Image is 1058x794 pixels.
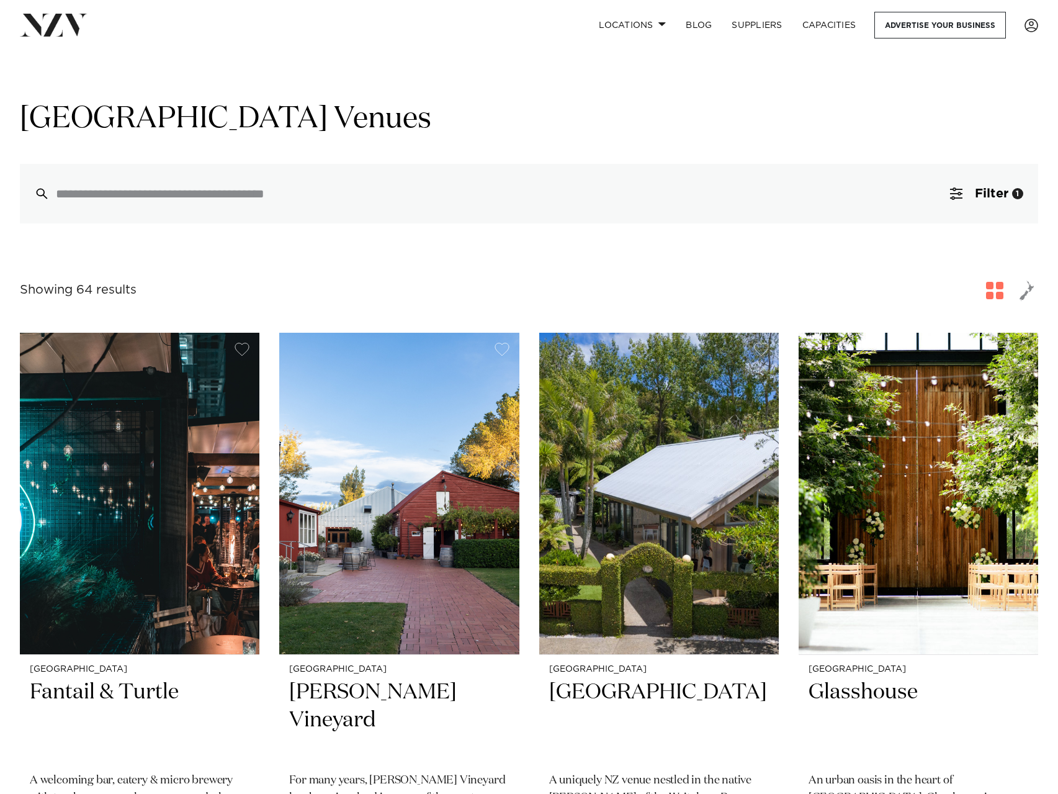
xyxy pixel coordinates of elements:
h1: [GEOGRAPHIC_DATA] Venues [20,100,1038,139]
small: [GEOGRAPHIC_DATA] [289,665,509,674]
small: [GEOGRAPHIC_DATA] [549,665,769,674]
a: Capacities [792,12,866,38]
small: [GEOGRAPHIC_DATA] [809,665,1028,674]
button: Filter1 [935,164,1038,223]
a: Locations [589,12,676,38]
h2: Fantail & Turtle [30,679,249,762]
span: Filter [975,187,1008,200]
div: 1 [1012,188,1023,199]
a: Advertise your business [874,12,1006,38]
a: SUPPLIERS [722,12,792,38]
h2: [PERSON_NAME] Vineyard [289,679,509,762]
div: Showing 64 results [20,281,137,300]
img: nzv-logo.png [20,14,87,36]
a: BLOG [676,12,722,38]
h2: Glasshouse [809,679,1028,762]
h2: [GEOGRAPHIC_DATA] [549,679,769,762]
small: [GEOGRAPHIC_DATA] [30,665,249,674]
